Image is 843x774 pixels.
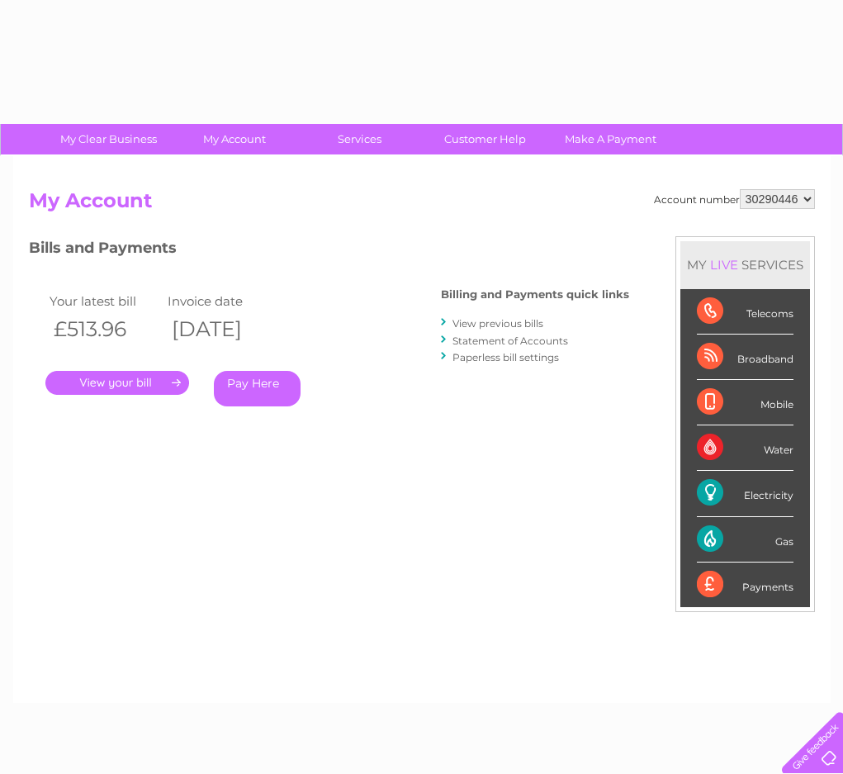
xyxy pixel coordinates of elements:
[697,289,793,335] div: Telecoms
[542,124,679,154] a: Make A Payment
[163,290,282,312] td: Invoice date
[452,317,543,330] a: View previous bills
[654,189,815,209] div: Account number
[452,335,568,347] a: Statement of Accounts
[697,563,793,607] div: Payments
[417,124,553,154] a: Customer Help
[45,371,189,395] a: .
[29,189,815,221] h2: My Account
[707,257,741,273] div: LIVE
[441,288,629,301] h4: Billing and Payments quick links
[697,335,793,380] div: Broadband
[697,471,793,516] div: Electricity
[680,241,810,288] div: MY SERVICES
[45,290,164,312] td: Your latest bill
[214,371,301,406] a: Pay Here
[163,312,282,346] th: [DATE]
[291,124,428,154] a: Services
[29,236,629,265] h3: Bills and Payments
[45,312,164,346] th: £513.96
[697,425,793,471] div: Water
[452,351,559,363] a: Paperless bill settings
[166,124,302,154] a: My Account
[697,517,793,563] div: Gas
[40,124,177,154] a: My Clear Business
[697,380,793,425] div: Mobile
